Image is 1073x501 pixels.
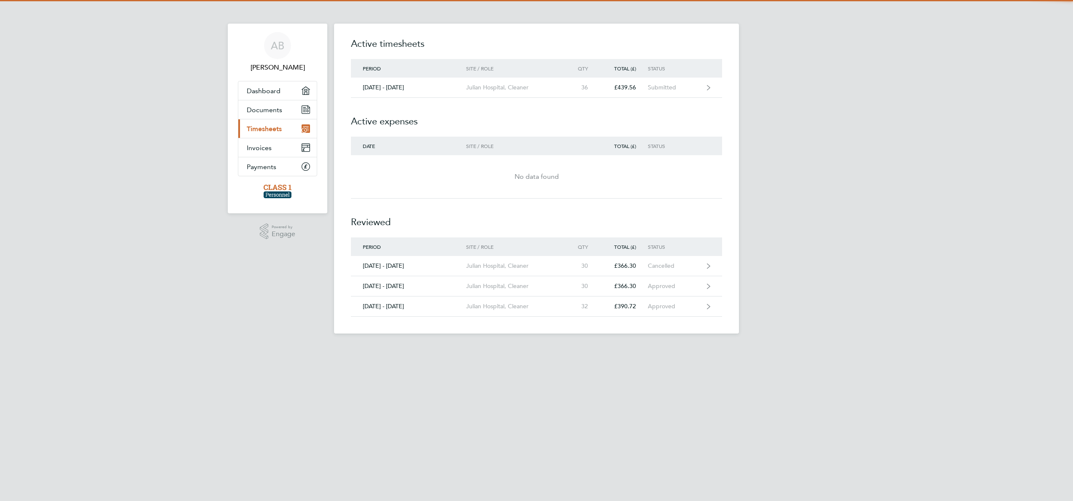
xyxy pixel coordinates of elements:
[260,224,296,240] a: Powered byEngage
[351,78,722,98] a: [DATE] - [DATE]Julian Hospital, Cleaner36£439.56Submitted
[264,185,292,198] img: class1personnel-logo-retina.png
[648,303,700,310] div: Approved
[563,244,600,250] div: Qty
[228,24,327,213] nav: Main navigation
[466,65,563,71] div: Site / Role
[271,40,284,51] span: AB
[563,303,600,310] div: 32
[600,244,648,250] div: Total (£)
[247,87,280,95] span: Dashboard
[648,84,700,91] div: Submitted
[351,303,466,310] div: [DATE] - [DATE]
[351,283,466,290] div: [DATE] - [DATE]
[238,62,317,73] span: Anthony Barrett
[563,65,600,71] div: Qty
[363,243,381,250] span: Period
[648,244,700,250] div: Status
[648,262,700,269] div: Cancelled
[363,65,381,72] span: Period
[247,163,276,171] span: Payments
[351,262,466,269] div: [DATE] - [DATE]
[648,65,700,71] div: Status
[648,283,700,290] div: Approved
[648,143,700,149] div: Status
[466,283,563,290] div: Julian Hospital, Cleaner
[466,303,563,310] div: Julian Hospital, Cleaner
[600,262,648,269] div: £366.30
[466,262,563,269] div: Julian Hospital, Cleaner
[600,303,648,310] div: £390.72
[600,283,648,290] div: £366.30
[238,100,317,119] a: Documents
[238,81,317,100] a: Dashboard
[600,143,648,149] div: Total (£)
[351,256,722,276] a: [DATE] - [DATE]Julian Hospital, Cleaner30£366.30Cancelled
[272,231,295,238] span: Engage
[466,244,563,250] div: Site / Role
[351,276,722,296] a: [DATE] - [DATE]Julian Hospital, Cleaner30£366.30Approved
[247,125,282,133] span: Timesheets
[466,84,563,91] div: Julian Hospital, Cleaner
[351,84,466,91] div: [DATE] - [DATE]
[238,185,317,198] a: Go to home page
[238,32,317,73] a: AB[PERSON_NAME]
[563,262,600,269] div: 30
[351,199,722,237] h2: Reviewed
[351,143,466,149] div: Date
[247,144,272,152] span: Invoices
[563,84,600,91] div: 36
[272,224,295,231] span: Powered by
[563,283,600,290] div: 30
[351,296,722,317] a: [DATE] - [DATE]Julian Hospital, Cleaner32£390.72Approved
[238,119,317,138] a: Timesheets
[600,84,648,91] div: £439.56
[238,138,317,157] a: Invoices
[600,65,648,71] div: Total (£)
[466,143,563,149] div: Site / Role
[351,37,722,59] h2: Active timesheets
[238,157,317,176] a: Payments
[351,172,722,182] div: No data found
[351,98,722,137] h2: Active expenses
[247,106,282,114] span: Documents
